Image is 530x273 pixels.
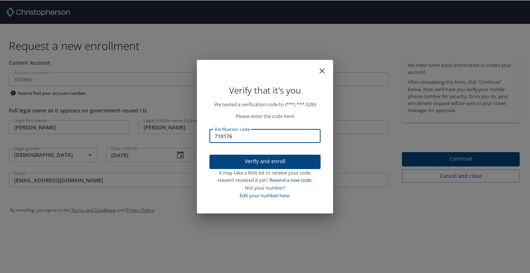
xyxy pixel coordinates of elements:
[215,157,315,166] span: Verify and enroll
[209,154,321,169] button: Verify and enroll
[240,192,290,198] a: Edit your number here.
[209,184,321,191] div: Not your number?
[269,176,312,183] a: Resend a new code.
[209,100,321,108] p: We texted a verification code to (***) ***- 5283
[209,176,321,184] div: Haven’t received it yet?
[321,62,330,71] button: close
[209,83,321,97] p: Verify that it's you
[209,112,321,120] p: Please enter the code here:
[209,169,321,176] div: It may take a little bit to receive your code.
